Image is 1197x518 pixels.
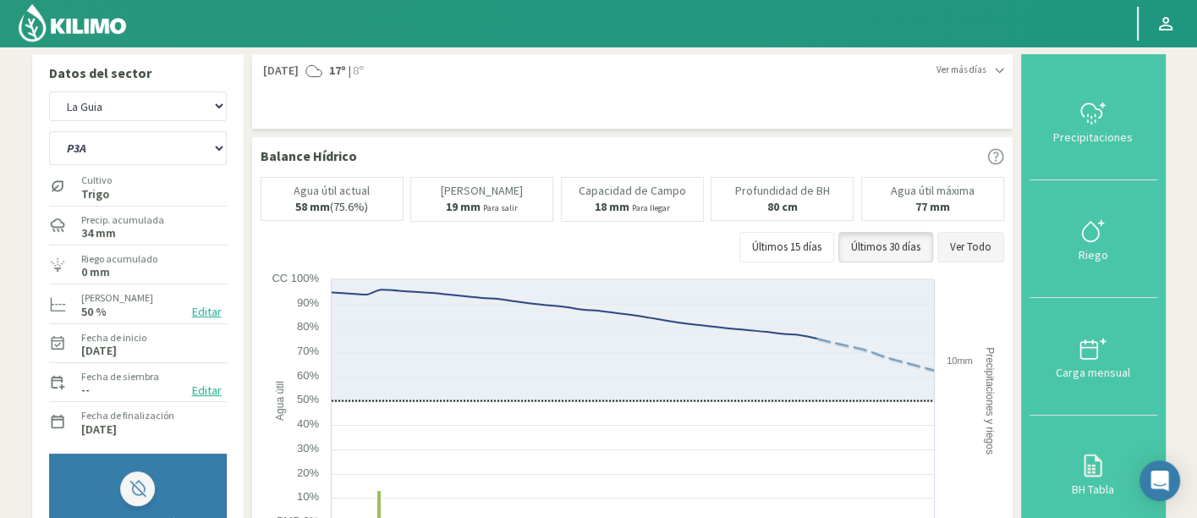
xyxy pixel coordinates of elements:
label: 34 mm [81,228,116,239]
button: Precipitaciones [1030,63,1157,180]
strong: 17º [329,63,346,78]
span: Ver más días [936,63,986,77]
text: 70% [296,344,318,357]
text: 10% [296,490,318,503]
text: 90% [296,296,318,309]
button: Editar [187,381,227,400]
button: Últimos 15 días [739,232,834,262]
label: -- [81,384,90,395]
button: Editar [187,302,227,322]
b: 58 mm [295,199,330,214]
text: CC 100% [272,272,319,284]
div: Carga mensual [1035,366,1152,378]
p: Profundidad de BH [735,185,830,197]
text: 80% [296,320,318,333]
p: Agua útil actual [294,185,370,197]
b: 18 mm [595,199,629,214]
span: | [349,63,351,80]
div: Open Intercom Messenger [1139,460,1180,501]
label: Riego acumulado [81,251,157,267]
p: Agua útil máxima [891,185,975,197]
label: [DATE] [81,345,117,356]
text: 30% [296,442,318,455]
text: Precipitaciones y riegos [984,347,996,455]
span: [DATE] [261,63,299,80]
div: Riego [1035,249,1152,261]
text: 40% [296,417,318,430]
button: Ver Todo [937,232,1004,262]
text: 20% [296,466,318,479]
small: Para llegar [632,202,670,213]
button: Carga mensual [1030,298,1157,416]
p: (75.6%) [295,201,368,213]
label: Fecha de finalización [81,408,174,423]
p: Balance Hídrico [261,146,357,166]
div: Precipitaciones [1035,131,1152,143]
button: Riego [1030,180,1157,298]
label: 0 mm [81,267,110,278]
label: Fecha de siembra [81,369,159,384]
text: 50% [296,393,318,405]
label: Trigo [81,189,112,200]
label: [DATE] [81,424,117,435]
label: 50 % [81,306,107,317]
p: Capacidad de Campo [579,185,686,197]
button: Últimos 30 días [838,232,933,262]
b: 19 mm [446,199,480,214]
small: Para salir [483,202,518,213]
p: [PERSON_NAME] [441,185,523,197]
span: 8º [351,63,364,80]
p: Datos del sector [49,63,227,83]
text: Agua útil [273,381,285,421]
b: 80 cm [767,199,798,214]
text: 60% [296,369,318,382]
b: 77 mm [915,199,950,214]
label: Precip. acumulada [81,212,164,228]
label: [PERSON_NAME] [81,290,153,306]
text: 10mm [947,355,973,366]
label: Cultivo [81,173,112,188]
label: Fecha de inicio [81,330,146,345]
img: Kilimo [17,3,128,43]
div: BH Tabla [1035,483,1152,495]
